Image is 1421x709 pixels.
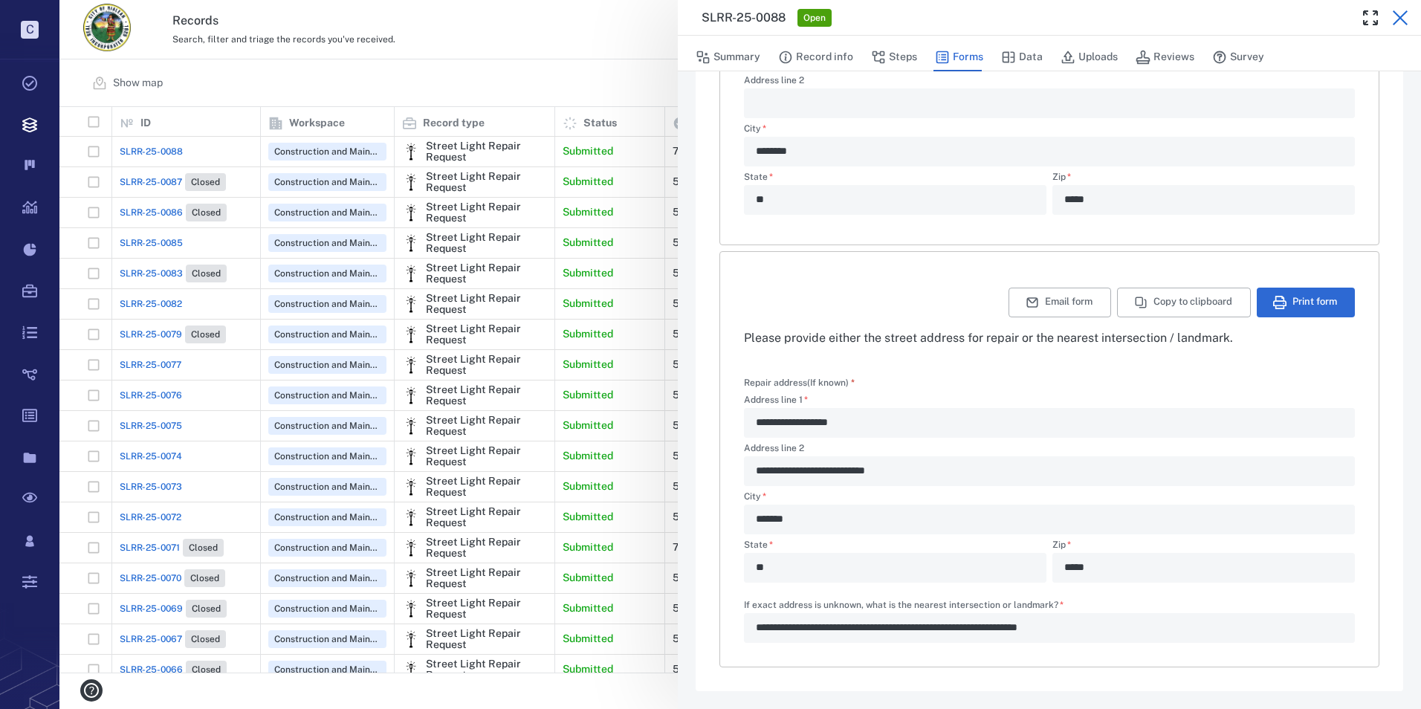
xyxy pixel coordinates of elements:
button: Reviews [1136,43,1194,71]
span: Help [33,10,64,24]
div: If exact address is unknown, what is the nearest intersection or landmark? [744,613,1355,643]
button: Survey [1212,43,1264,71]
label: City [744,124,1355,137]
h3: SLRR-25-0088 [702,9,786,27]
label: Address line 1 [744,395,1355,408]
button: Email form [1009,288,1111,317]
button: Copy to clipboard [1117,288,1251,317]
label: City [744,492,1355,505]
div: Please provide either the street address for repair or the nearest intersection / landmark. [744,329,1355,347]
span: Open [800,12,829,25]
button: Record info [778,43,853,71]
p: C [21,21,39,39]
button: Close [1385,3,1415,33]
button: Steps [871,43,917,71]
label: If exact address is unknown, what is the nearest intersection or landmark? [744,600,1355,613]
label: Address line 2 [744,76,1355,88]
button: Print form [1257,288,1355,317]
label: Zip [1052,540,1355,553]
button: Forms [935,43,983,71]
span: required [851,378,855,388]
label: Repair address(If known) [744,377,855,389]
label: Address line 2 [744,444,1355,456]
label: Zip [1052,172,1355,185]
button: Data [1001,43,1043,71]
button: Toggle Fullscreen [1356,3,1385,33]
button: Summary [696,43,760,71]
label: State [744,540,1046,553]
label: State [744,172,1046,185]
button: Uploads [1061,43,1118,71]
